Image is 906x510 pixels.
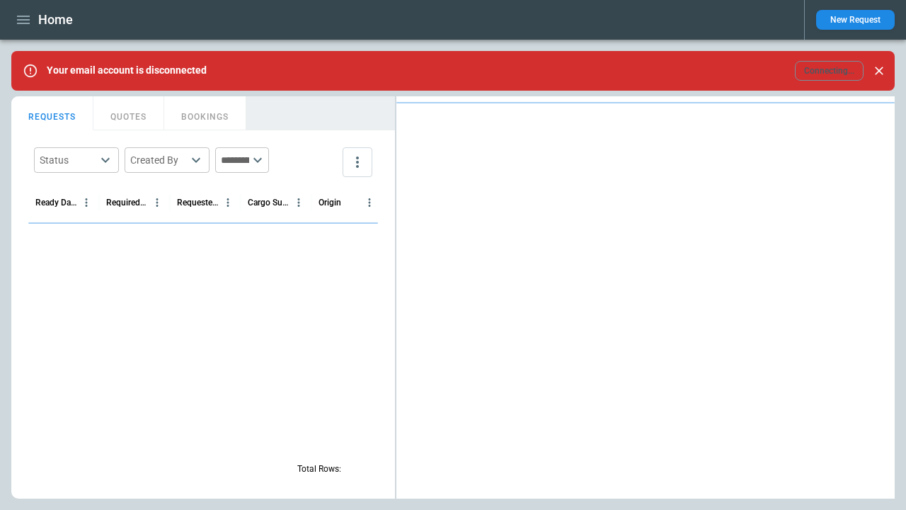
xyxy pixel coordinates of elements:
[869,61,889,81] button: Close
[360,193,379,212] button: Origin column menu
[248,198,289,208] div: Cargo Summary
[47,64,207,76] p: Your email account is disconnected
[11,96,93,130] button: REQUESTS
[40,153,96,167] div: Status
[106,198,148,208] div: Required Date & Time (UTC)
[148,193,166,212] button: Required Date & Time (UTC) column menu
[164,96,246,130] button: BOOKINGS
[93,96,164,130] button: QUOTES
[297,463,341,475] p: Total Rows:
[130,153,187,167] div: Created By
[869,55,889,86] div: dismiss
[319,198,341,208] div: Origin
[343,147,372,177] button: more
[816,10,895,30] button: New Request
[77,193,96,212] button: Ready Date & Time (UTC) column menu
[289,193,308,212] button: Cargo Summary column menu
[219,193,237,212] button: Requested Route column menu
[38,11,73,28] h1: Home
[35,198,77,208] div: Ready Date & Time (UTC)
[177,198,219,208] div: Requested Route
